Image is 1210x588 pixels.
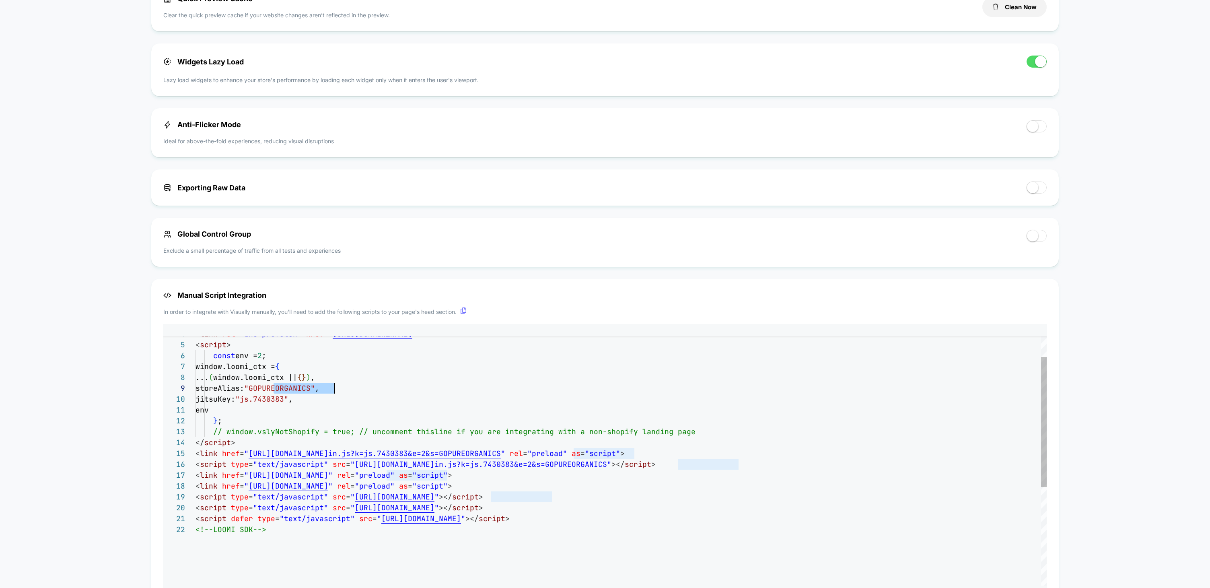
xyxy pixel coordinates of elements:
[408,481,412,491] span: =
[439,503,452,512] span: ></
[408,470,412,480] span: =
[163,459,185,470] div: 16
[346,492,350,501] span: =
[249,503,253,512] span: =
[355,492,434,501] span: [URL][DOMAIN_NAME]
[163,394,185,404] div: 10
[195,449,200,458] span: <
[328,470,333,480] span: "
[163,137,334,145] p: Ideal for above-the-fold experiences, reducing visual disruptions
[328,481,333,491] span: "
[195,394,235,404] span: jitsuKey:
[163,339,185,350] div: 5
[249,460,253,469] span: =
[302,373,306,382] span: }
[346,503,350,512] span: =
[439,492,452,501] span: ></
[231,503,249,512] span: type
[244,481,249,491] span: "
[253,492,328,501] span: "text/javascript"
[195,384,244,393] span: storeAlias:
[275,362,280,371] span: {
[200,481,218,491] span: link
[611,460,625,469] span: ></
[505,514,510,523] span: >
[200,514,226,523] span: script
[244,470,249,480] span: "
[163,415,185,426] div: 12
[501,449,505,458] span: "
[350,460,355,469] span: "
[479,503,483,512] span: >
[297,373,302,382] span: {
[200,340,226,349] span: script
[510,449,523,458] span: rel
[465,514,479,523] span: ></
[257,514,275,523] span: type
[195,481,200,491] span: <
[434,460,607,469] span: in.js?k=js.7430383&e=2&s=GOPUREORGANICS
[346,460,350,469] span: =
[249,481,328,491] span: [URL][DOMAIN_NAME]
[651,427,696,436] span: nding page
[280,514,355,523] span: "text/javascript"
[240,470,244,480] span: =
[337,481,350,491] span: rel
[195,362,275,371] span: window.loomi_ctx =
[163,76,1047,84] p: Lazy load widgets to enhance your store's performance by loading each widget only when it enters ...
[315,384,319,393] span: ,
[213,416,218,425] span: }
[479,492,483,501] span: >
[222,470,240,480] span: href
[163,404,185,415] div: 11
[200,492,226,501] span: script
[163,11,390,19] p: Clear the quick preview cache if your website changes aren’t reflected in the preview.
[231,460,249,469] span: type
[163,448,185,459] div: 15
[249,470,328,480] span: [URL][DOMAIN_NAME]
[195,514,200,523] span: <
[275,514,280,523] span: =
[195,405,209,415] span: env
[249,449,328,458] span: [URL][DOMAIN_NAME]
[328,449,501,458] span: in.js?k=js.7430383&e=2&s=GOPUREORGANICS
[355,503,434,512] span: [URL][DOMAIN_NAME]
[231,514,253,523] span: defer
[195,438,204,447] span: </
[163,58,244,66] span: Widgets Lazy Load
[195,503,200,512] span: <
[333,460,346,469] span: src
[200,460,226,469] span: script
[235,394,288,404] span: "js.7430383"
[163,230,251,238] span: Global Control Group
[163,184,245,192] span: Exporting Raw Data
[350,503,355,512] span: "
[585,449,620,458] span: "script"
[218,416,222,425] span: ;
[195,373,209,382] span: ...
[381,514,461,523] span: [URL][DOMAIN_NAME]
[195,340,200,349] span: <
[163,350,185,361] div: 6
[209,373,213,382] span: (
[195,525,266,534] span: <!--LOOMI SDK-->
[607,460,611,469] span: "
[240,449,244,458] span: =
[306,373,311,382] span: )
[163,383,185,394] div: 9
[213,427,434,436] span: // window.vslyNotShopify = true; // uncomment this
[434,427,651,436] span: line if you are integrating with a non-shopify la
[163,437,185,448] div: 14
[523,449,527,458] span: =
[257,351,262,360] span: 2
[163,481,185,491] div: 18
[163,246,341,255] p: Exclude a small percentage of traffic from all tests and experiences
[461,514,465,523] span: "
[399,481,408,491] span: as
[355,470,395,480] span: "preload"
[333,492,346,501] span: src
[448,481,452,491] span: >
[226,340,231,349] span: >
[195,460,200,469] span: <
[572,449,580,458] span: as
